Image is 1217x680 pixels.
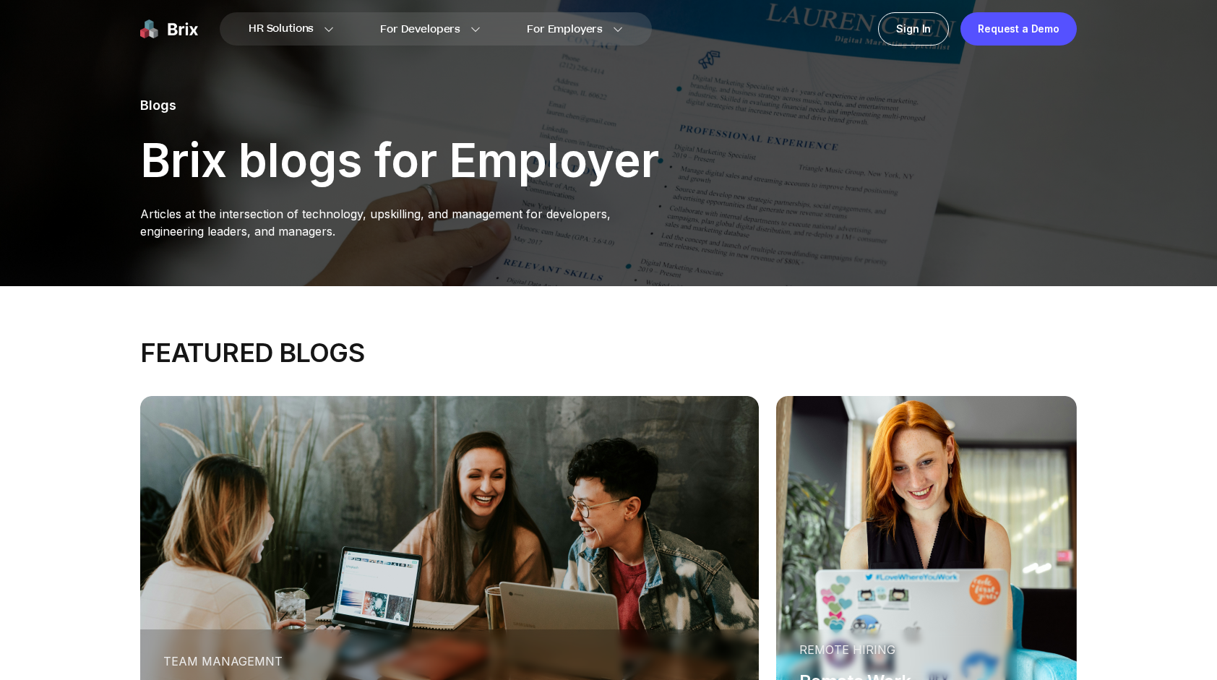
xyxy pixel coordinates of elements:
a: Sign In [878,12,949,46]
div: Team Managemnt [163,653,736,670]
p: Blogs [140,95,659,116]
div: FEATURED BLOGS [140,338,1077,367]
span: For Developers [380,22,460,37]
a: Request a Demo [960,12,1077,46]
span: HR Solutions [249,17,314,40]
p: Articles at the intersection of technology, upskilling, and management for developers, engineerin... [140,205,659,240]
div: Remote Hiring [799,641,994,658]
p: Brix blogs for Employer [140,139,659,182]
span: For Employers [527,22,603,37]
